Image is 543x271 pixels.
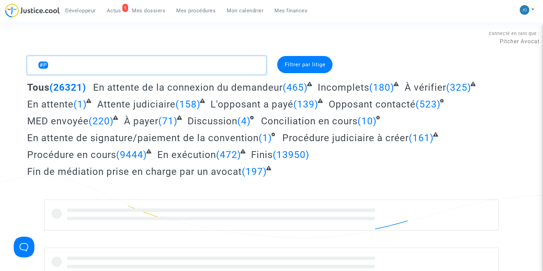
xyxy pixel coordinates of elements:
iframe: Help Scout Beacon - Open [14,237,34,257]
img: tab_domain_overview_orange.svg [28,40,33,45]
span: En exécution [157,149,216,160]
a: Mes dossiers [126,5,171,16]
span: Connecté en tant que : [489,31,540,36]
span: (465) [283,82,308,93]
div: Mots-clés [86,41,105,45]
div: Domaine [35,41,53,45]
span: Développeur [65,8,96,14]
a: Mes finances [269,5,313,16]
span: (139) [293,99,318,110]
span: (180) [369,82,394,93]
a: Développeur [60,5,101,16]
span: (325) [446,82,471,93]
span: (71) [158,115,178,127]
span: L'opposant a payé [211,99,293,110]
img: tab_keywords_by_traffic_grey.svg [78,40,83,45]
span: Incomplets [318,82,369,93]
span: (197) [242,166,267,177]
span: (9444) [116,149,147,160]
span: Mes dossiers [132,8,165,14]
span: (10) [358,115,377,127]
img: jc-logo.svg [5,3,60,18]
span: À payer [124,115,158,127]
img: 45a793c8596a0d21866ab9c5374b5e4b [520,5,529,15]
span: MED envoyée [27,115,89,127]
span: (13950) [273,149,309,160]
span: (26321) [49,82,86,93]
span: Opposant contacté [329,99,416,110]
span: (1) [73,99,87,110]
span: (523) [416,99,441,110]
span: Mon calendrier [227,8,263,14]
span: En attente [27,99,73,110]
span: Attente judiciaire [97,99,176,110]
img: website_grey.svg [11,18,16,23]
span: Finis [251,149,273,160]
span: (161) [409,132,434,144]
span: Conciliation en cours [261,115,358,127]
span: Mes finances [274,8,307,14]
span: En attente de signature/paiement de la convention [27,132,259,144]
img: logo_orange.svg [11,11,16,16]
a: Mon calendrier [221,5,269,16]
span: Actus [107,8,121,14]
span: (472) [216,149,241,160]
span: Fin de médiation prise en charge par un avocat [27,166,242,177]
span: Filtrer par litige [284,61,325,68]
div: Domaine: [DOMAIN_NAME] [18,18,78,23]
a: Mes procédures [171,5,221,16]
span: En attente de la connexion du demandeur [93,82,283,93]
span: Mes procédures [176,8,216,14]
span: Procédure en cours [27,149,116,160]
span: Discussion [188,115,237,127]
span: (158) [176,99,201,110]
span: (1) [259,132,272,144]
span: Procédure judiciaire à créer [282,132,409,144]
div: v 4.0.25 [19,11,34,16]
span: (4) [237,115,251,127]
div: 5 [122,4,128,12]
span: À vérifier [405,82,446,93]
a: 5Actus [101,5,127,16]
span: (220) [89,115,114,127]
span: Tous [27,82,49,93]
